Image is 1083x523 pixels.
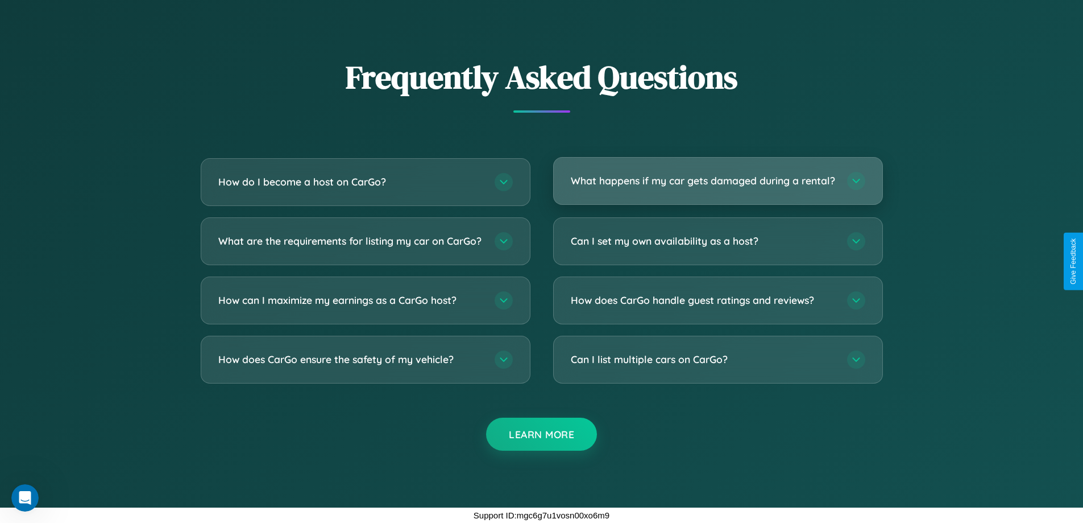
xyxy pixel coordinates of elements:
[474,508,609,523] p: Support ID: mgc6g7u1vosn00xo6m9
[218,175,483,189] h3: How do I become a host on CarGo?
[571,352,836,366] h3: Can I list multiple cars on CarGo?
[218,293,483,307] h3: How can I maximize my earnings as a CarGo host?
[571,293,836,307] h3: How does CarGo handle guest ratings and reviews?
[218,352,483,366] h3: How does CarGo ensure the safety of my vehicle?
[571,174,836,188] h3: What happens if my car gets damaged during a rental?
[218,234,483,248] h3: What are the requirements for listing my car on CarGo?
[201,55,883,99] h2: Frequently Asked Questions
[571,234,836,248] h3: Can I set my own availability as a host?
[486,418,597,451] button: Learn More
[1069,238,1077,285] div: Give Feedback
[11,484,39,512] iframe: Intercom live chat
